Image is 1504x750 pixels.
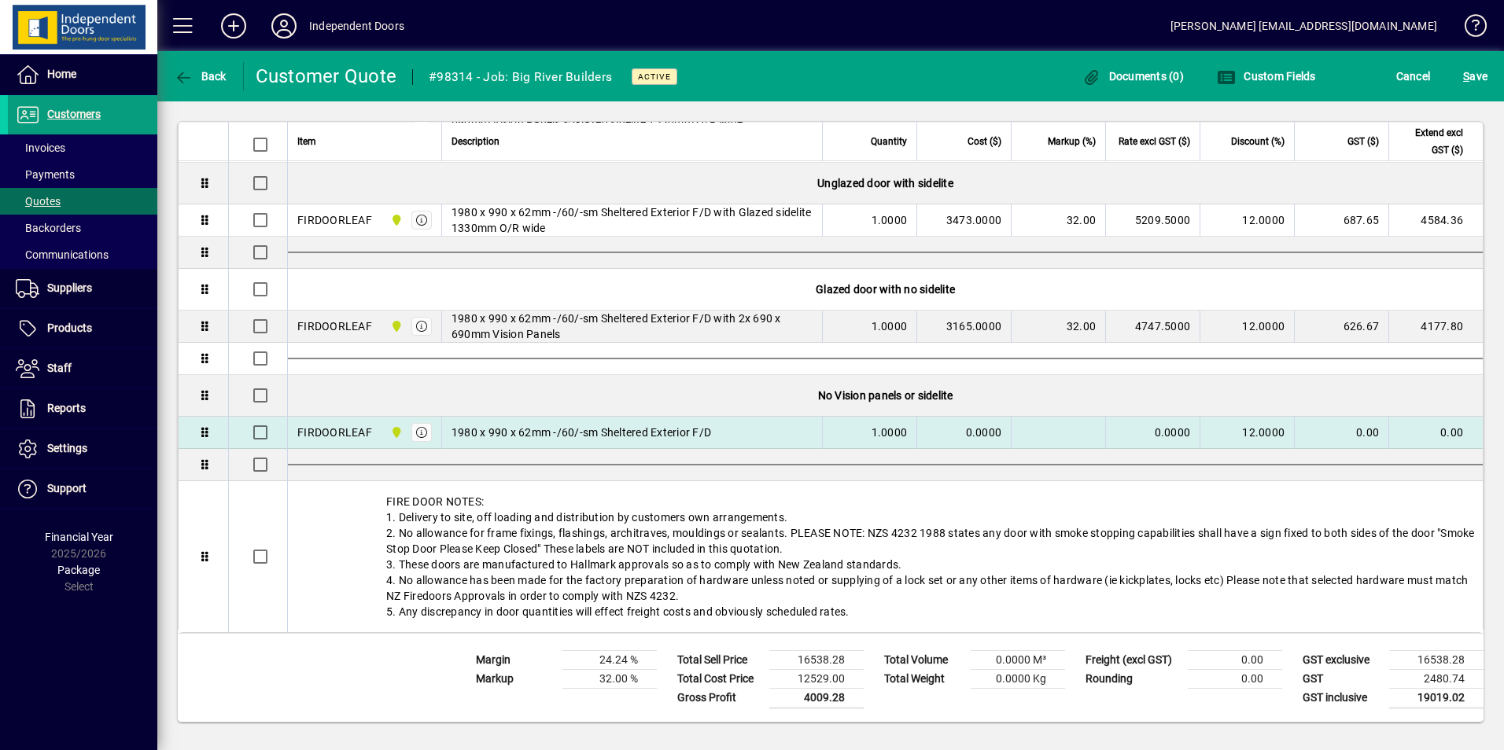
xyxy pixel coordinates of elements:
td: 32.00 [1011,311,1105,343]
div: Unglazed door with sidelite [288,163,1483,204]
td: 12.0000 [1200,311,1294,343]
div: Customer Quote [256,64,397,89]
a: Quotes [8,188,157,215]
td: Total Sell Price [669,650,769,669]
span: Products [47,322,92,334]
td: 16538.28 [1389,650,1484,669]
td: GST [1295,669,1389,688]
td: 4584.36 [1388,204,1483,237]
div: FIRDOORLEAF [297,212,372,228]
span: Financial Year [45,531,113,543]
button: Custom Fields [1213,62,1320,90]
td: 12529.00 [769,669,864,688]
div: 0.0000 [1115,425,1190,440]
app-page-header-button: Back [157,62,244,90]
span: Description [452,132,499,149]
button: Save [1459,62,1491,90]
div: FIRDOORLEAF [297,425,372,440]
span: 1.0000 [872,318,908,334]
span: Home [47,68,76,80]
span: Cost ($) [968,132,1001,149]
td: Margin [468,650,562,669]
span: Back [174,70,227,83]
a: Communications [8,241,157,268]
td: 32.00 % [562,669,657,688]
a: Payments [8,161,157,188]
a: Staff [8,349,157,388]
span: 1.0000 [872,212,908,228]
td: 0.00 [1188,650,1282,669]
a: Invoices [8,134,157,161]
td: 12.0000 [1200,417,1294,449]
span: Reports [47,402,86,414]
span: Suppliers [47,281,92,294]
span: Payments [16,168,75,181]
span: Communications [16,248,109,261]
span: 1980 x 990 x 62mm -/60/-sm Sheltered Exterior F/D [452,425,711,440]
div: [PERSON_NAME] [EMAIL_ADDRESS][DOMAIN_NAME] [1170,13,1437,39]
span: ave [1463,64,1487,89]
td: Gross Profit [669,688,769,708]
span: Timaru [386,424,404,441]
span: Quotes [16,195,61,208]
a: Settings [8,429,157,469]
button: Documents (0) [1078,62,1188,90]
td: 2480.74 [1389,669,1484,688]
div: Independent Doors [309,13,404,39]
div: 5209.5000 [1115,212,1190,228]
td: Total Volume [876,650,971,669]
td: Rounding [1078,669,1188,688]
span: Custom Fields [1217,70,1316,83]
td: 12.0000 [1200,204,1294,237]
span: Active [638,72,671,82]
td: 3473.0000 [916,204,1011,237]
td: 19019.02 [1389,688,1484,708]
span: 1980 x 990 x 62mm -/60/-sm Sheltered Exterior F/D with 2x 690 x 690mm Vision Panels [452,311,813,342]
td: 0.00 [1188,669,1282,688]
td: 0.00 [1388,417,1483,449]
td: GST inclusive [1295,688,1389,708]
button: Back [170,62,230,90]
div: FIRDOORLEAF [297,318,372,334]
a: Support [8,469,157,509]
span: Discount (%) [1231,132,1285,149]
a: Reports [8,389,157,428]
span: Item [297,132,316,149]
span: Package [57,564,100,576]
span: Rate excl GST ($) [1119,132,1190,149]
td: Freight (excl GST) [1078,650,1188,669]
span: GST ($) [1347,132,1379,149]
span: Timaru [386,318,404,335]
span: S [1463,70,1469,83]
span: Extend excl GST ($) [1399,123,1463,158]
span: Backorders [16,222,81,234]
td: 24.24 % [562,650,657,669]
td: 4009.28 [769,688,864,708]
button: Add [208,12,259,40]
button: Profile [259,12,309,40]
td: 4177.80 [1388,311,1483,343]
div: #98314 - Job: Big River Builders [429,64,612,90]
a: Backorders [8,215,157,241]
td: 0.00 [1294,417,1388,449]
span: Staff [47,362,72,374]
span: 1.0000 [872,425,908,440]
span: Markup (%) [1048,132,1096,149]
span: Quantity [871,132,907,149]
td: Total Cost Price [669,669,769,688]
a: Products [8,309,157,348]
td: Markup [468,669,562,688]
span: Documents (0) [1082,70,1184,83]
td: 0.0000 [916,417,1011,449]
span: Support [47,482,87,494]
span: Invoices [16,142,65,154]
td: 16538.28 [769,650,864,669]
td: 687.65 [1294,204,1388,237]
span: Timaru [386,211,404,229]
a: Knowledge Base [1453,3,1484,54]
td: 3165.0000 [916,311,1011,343]
div: 4747.5000 [1115,318,1190,334]
span: Cancel [1396,64,1431,89]
td: GST exclusive [1295,650,1389,669]
td: Total Weight [876,669,971,688]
